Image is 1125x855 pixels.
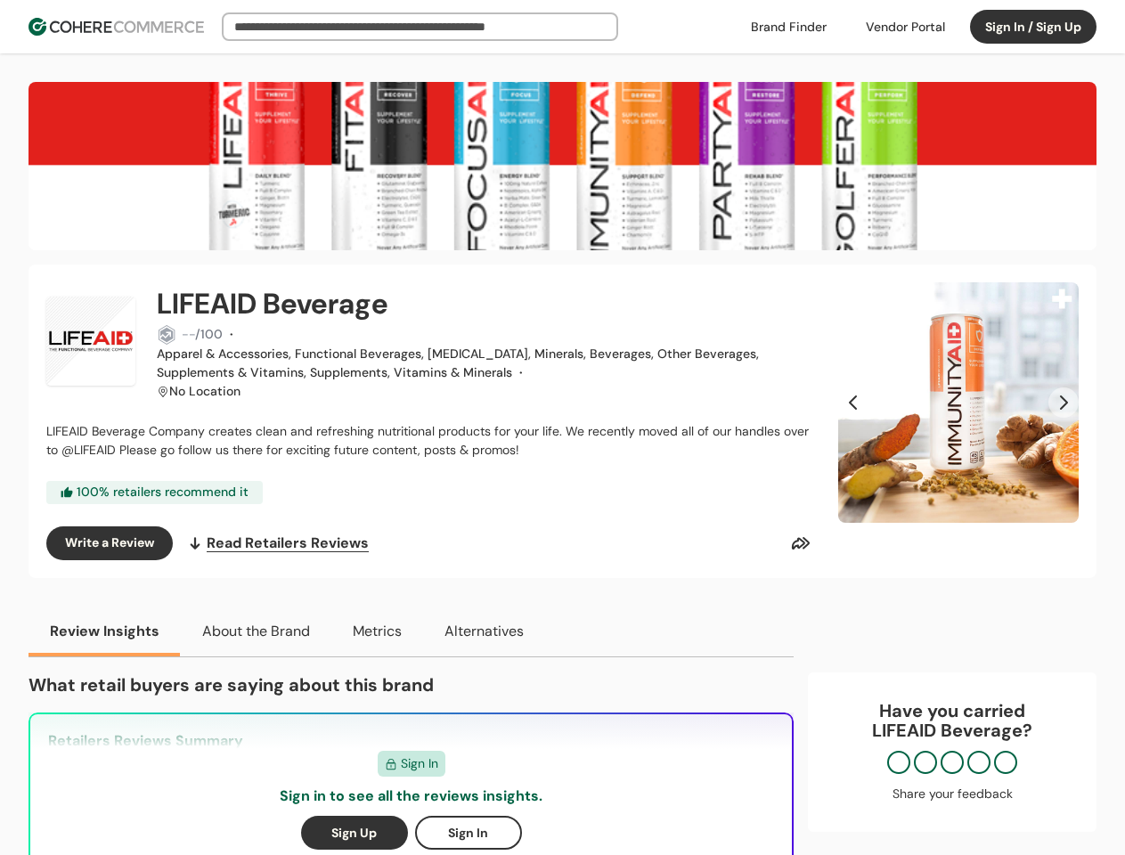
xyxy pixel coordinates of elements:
span: Apparel & Accessories, Functional Beverages, [MEDICAL_DATA], Minerals, Beverages, Other Beverages... [157,346,759,380]
img: Brand Photo [46,297,135,386]
div: No Location [169,382,240,401]
span: · [230,326,233,342]
button: Metrics [331,607,423,656]
span: /100 [195,326,223,342]
button: Next Slide [1048,387,1079,418]
span: LIFEAID Beverage Company creates clean and refreshing nutritional products for your life. We rece... [46,423,809,458]
img: Brand cover image [29,82,1096,250]
span: Read Retailers Reviews [207,533,369,554]
p: LIFEAID Beverage ? [826,721,1079,740]
div: Share your feedback [826,785,1079,803]
div: Carousel [838,282,1079,523]
span: · [519,364,523,380]
a: Read Retailers Reviews [187,526,369,560]
p: What retail buyers are saying about this brand [29,672,794,698]
button: Sign In / Sign Up [970,10,1096,44]
button: Write a Review [46,526,173,560]
img: Cohere Logo [29,18,204,36]
div: 100 % retailers recommend it [46,481,263,504]
div: Have you carried [826,701,1079,740]
button: Review Insights [29,607,181,656]
button: About the Brand [181,607,331,656]
button: Sign Up [301,816,408,850]
button: Alternatives [423,607,545,656]
img: Slide 0 [838,282,1079,523]
p: Sign in to see all the reviews insights. [280,786,542,807]
div: Slide 1 [838,282,1079,523]
button: Previous Slide [838,387,868,418]
span: -- [182,326,195,342]
h2: LIFEAID Beverage [157,282,388,325]
button: Sign In [415,816,522,850]
span: Sign In [401,754,438,773]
